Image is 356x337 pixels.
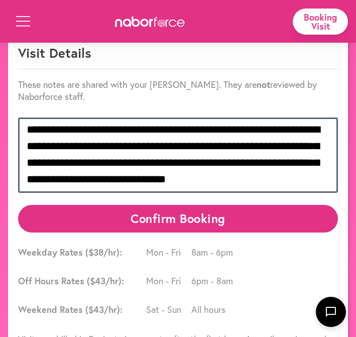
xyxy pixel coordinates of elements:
[18,44,338,69] p: Visit Details
[18,303,144,315] span: Weekend Rates
[18,246,144,258] span: Weekday Rates
[146,275,191,287] span: Mon - Fri
[18,205,338,233] button: Confirm Booking
[18,78,338,102] p: These notes are shared with your [PERSON_NAME]. They are reviewed by Naborforce staff.
[18,275,144,287] span: Off Hours Rates
[146,303,191,315] span: Sat - Sun
[16,16,29,29] button: Open Menu
[257,78,270,90] strong: not
[293,9,348,35] div: Booking Visit
[85,246,122,258] span: ($ 38 /hr):
[87,275,124,287] span: ($ 43 /hr):
[191,275,236,287] span: 6pm - 8am
[85,303,123,315] span: ($ 43 /hr):
[146,246,191,258] span: Mon - Fri
[191,246,236,258] span: 8am - 6pm
[191,303,236,315] span: All hours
